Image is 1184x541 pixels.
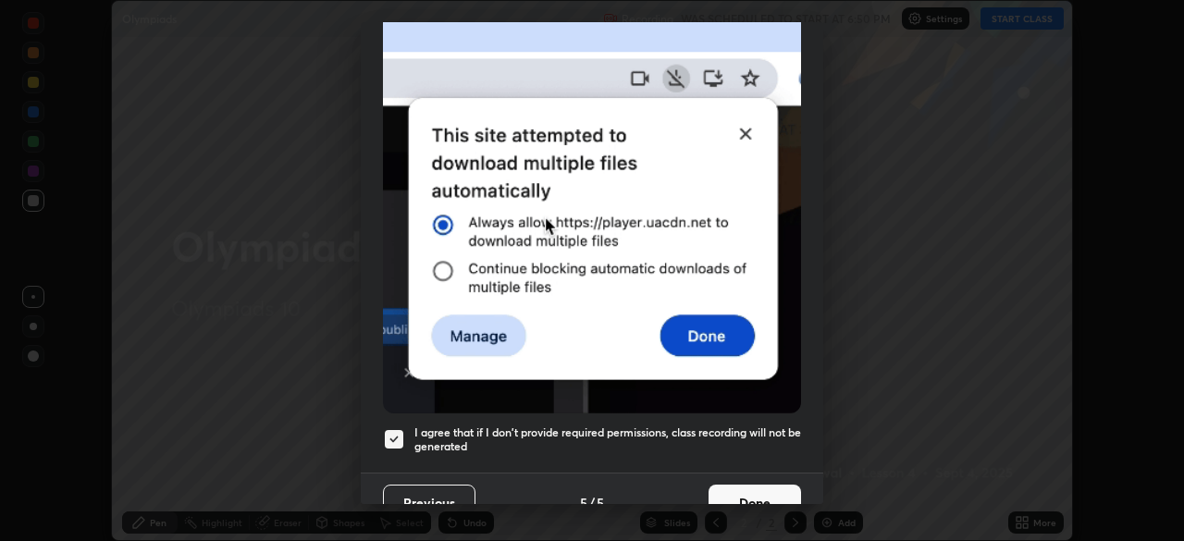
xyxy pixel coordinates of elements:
img: downloads-permission-blocked.gif [383,9,801,413]
h4: 5 [580,493,587,512]
h4: / [589,493,595,512]
h5: I agree that if I don't provide required permissions, class recording will not be generated [414,425,801,454]
button: Done [709,485,801,522]
h4: 5 [597,493,604,512]
button: Previous [383,485,475,522]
